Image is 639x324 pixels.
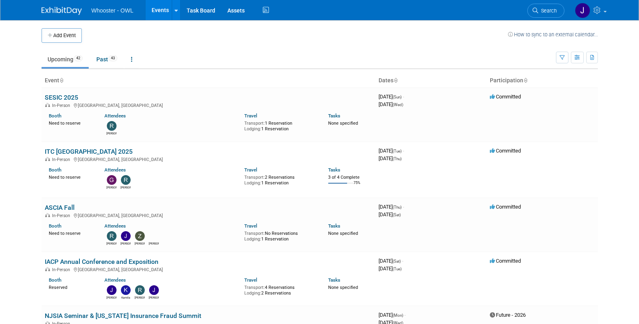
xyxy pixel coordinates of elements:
img: James Justus [121,231,131,241]
span: (Sun) [393,95,402,99]
span: [DATE] [379,94,404,100]
img: John Holsinger [149,285,159,295]
a: Travel [244,223,257,229]
span: Transport: [244,175,265,180]
img: Gary LaFond [107,175,117,185]
span: - [403,204,404,210]
span: - [402,258,403,264]
div: [GEOGRAPHIC_DATA], [GEOGRAPHIC_DATA] [45,266,372,272]
a: Booth [49,223,61,229]
img: John Holsinger [575,3,590,18]
span: (Tue) [393,149,402,153]
div: [GEOGRAPHIC_DATA], [GEOGRAPHIC_DATA] [45,212,372,218]
span: None specified [328,121,358,126]
span: (Sat) [393,213,401,217]
div: Need to reserve [49,119,93,126]
img: In-Person Event [45,267,50,271]
img: In-Person Event [45,157,50,161]
span: (Thu) [393,157,402,161]
a: Tasks [328,223,340,229]
span: In-Person [52,213,73,218]
a: Upcoming42 [42,52,89,67]
div: Ronald Lifton [149,241,159,246]
button: Add Event [42,28,82,43]
div: [GEOGRAPHIC_DATA], [GEOGRAPHIC_DATA] [45,102,372,108]
a: NJSIA Seminar & [US_STATE] Insurance Fraud Summit [45,312,201,320]
div: [GEOGRAPHIC_DATA], [GEOGRAPHIC_DATA] [45,156,372,162]
span: In-Person [52,157,73,162]
div: John Holsinger [149,295,159,300]
div: Kamila Castaneda [121,295,131,300]
span: [DATE] [379,204,404,210]
a: ITC [GEOGRAPHIC_DATA] 2025 [45,148,133,155]
span: (Tue) [393,267,402,271]
span: - [404,312,406,318]
span: In-Person [52,103,73,108]
div: Need to reserve [49,229,93,236]
div: No Reservations 1 Reservation [244,229,316,242]
a: Booth [49,277,61,283]
img: Julia Haber [107,285,117,295]
a: Tasks [328,167,340,173]
img: Zach Artz [135,231,145,241]
a: IACP Annual Conference and Exposition [45,258,158,265]
span: Future - 2026 [490,312,526,318]
span: Committed [490,94,521,100]
span: 43 [108,55,117,61]
span: In-Person [52,267,73,272]
a: Travel [244,167,257,173]
span: [DATE] [379,211,401,217]
div: 4 Reservations 2 Reservations [244,283,316,296]
th: Event [42,74,375,88]
span: - [403,94,404,100]
a: Booth [49,167,61,173]
span: (Mon) [393,313,403,318]
a: Attendees [104,113,126,119]
div: 1 Reservation 1 Reservation [244,119,316,132]
a: Sort by Start Date [393,77,398,84]
img: Richard Spradley [135,285,145,295]
div: 2 Reservations 1 Reservation [244,173,316,186]
img: Kamila Castaneda [121,285,131,295]
a: How to sync to an external calendar... [508,31,598,38]
span: 42 [74,55,83,61]
span: Search [538,8,557,14]
span: [DATE] [379,155,402,161]
a: Search [527,4,564,18]
span: - [403,148,404,154]
div: Julia Haber [106,295,117,300]
span: Committed [490,258,521,264]
div: Need to reserve [49,173,93,180]
a: Sort by Event Name [59,77,63,84]
span: [DATE] [379,258,403,264]
a: Travel [244,113,257,119]
span: Transport: [244,285,265,290]
a: Sort by Participation Type [523,77,527,84]
div: Zach Artz [135,241,145,246]
div: Gary LaFond [106,185,117,190]
span: [DATE] [379,265,402,272]
span: Whooster - OWL [92,7,133,14]
th: Participation [487,74,598,88]
img: In-Person Event [45,103,50,107]
span: Lodging: [244,236,261,242]
span: Committed [490,148,521,154]
span: (Sat) [393,259,401,263]
div: James Justus [121,241,131,246]
span: Committed [490,204,521,210]
a: Travel [244,277,257,283]
span: Lodging: [244,291,261,296]
span: Lodging: [244,126,261,132]
span: [DATE] [379,148,404,154]
span: None specified [328,285,358,290]
a: Tasks [328,113,340,119]
a: Past43 [90,52,123,67]
div: Robert Dugan [106,131,117,136]
a: Attendees [104,167,126,173]
a: Attendees [104,277,126,283]
img: ExhibitDay [42,7,82,15]
span: Transport: [244,121,265,126]
span: Lodging: [244,180,261,186]
img: Robert Dugan [107,121,117,131]
span: (Wed) [393,102,403,107]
